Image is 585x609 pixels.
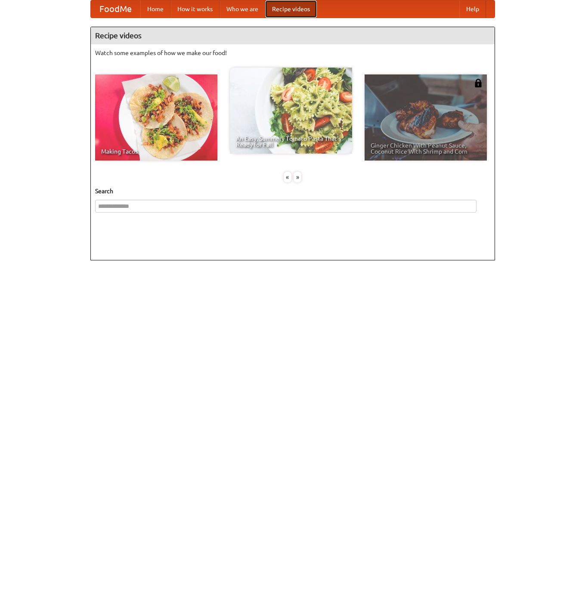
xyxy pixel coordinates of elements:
a: An Easy, Summery Tomato Pasta That's Ready for Fall [230,68,352,154]
a: Who we are [220,0,265,18]
a: Home [140,0,170,18]
h5: Search [95,187,490,195]
span: Making Tacos [101,148,211,155]
a: Recipe videos [265,0,317,18]
a: FoodMe [91,0,140,18]
p: Watch some examples of how we make our food! [95,49,490,57]
div: « [284,172,291,182]
a: Help [459,0,486,18]
span: An Easy, Summery Tomato Pasta That's Ready for Fall [236,136,346,148]
a: How it works [170,0,220,18]
a: Making Tacos [95,74,217,161]
div: » [294,172,301,182]
img: 483408.png [474,79,483,87]
h4: Recipe videos [91,27,495,44]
